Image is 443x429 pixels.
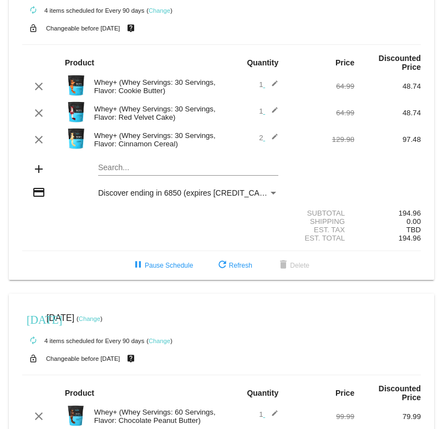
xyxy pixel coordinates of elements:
div: 48.74 [354,109,421,117]
mat-icon: clear [32,106,45,120]
small: ( ) [146,338,172,344]
small: 4 items scheduled for Every 90 days [22,338,144,344]
span: 194.96 [399,234,421,242]
mat-icon: edit [265,80,278,93]
span: 1 [259,410,278,418]
small: Changeable before [DATE] [46,25,120,32]
div: 97.48 [354,135,421,144]
button: Delete [268,256,318,275]
div: Subtotal [288,209,354,217]
a: Change [149,338,170,344]
mat-icon: edit [265,106,278,120]
strong: Quantity [247,389,278,397]
button: Refresh [207,256,261,275]
div: 129.98 [288,135,354,144]
strong: Product [65,58,94,67]
span: 1 [259,107,278,115]
small: ( ) [77,315,103,322]
div: Whey+ (Whey Servings: 30 Servings, Flavor: Cinnamon Cereal) [89,131,222,148]
div: 64.99 [288,109,354,117]
div: Whey+ (Whey Servings: 60 Servings, Flavor: Chocolate Peanut Butter) [89,408,222,425]
span: Delete [277,262,309,269]
div: 99.99 [288,412,354,421]
img: Image-1-Carousel-Whey-2lb-Cin-Cereal-no-badge-Transp.png [65,127,87,150]
div: Shipping [288,217,354,226]
strong: Discounted Price [379,54,421,71]
span: Discover ending in 6850 (expires [CREDIT_CARD_DATA]) [98,188,299,197]
span: Refresh [216,262,252,269]
mat-icon: edit [265,133,278,146]
div: 48.74 [354,82,421,90]
mat-icon: delete [277,259,290,272]
mat-icon: live_help [124,351,138,366]
mat-icon: credit_card [32,186,45,199]
small: Changeable before [DATE] [46,355,120,362]
strong: Quantity [247,58,278,67]
mat-icon: live_help [124,21,138,35]
mat-icon: clear [32,133,45,146]
mat-icon: add [32,162,45,176]
small: ( ) [146,7,172,14]
div: 194.96 [354,209,421,217]
mat-icon: [DATE] [27,312,40,325]
a: Change [79,315,100,322]
span: 1 [259,80,278,89]
mat-icon: autorenew [27,4,40,17]
a: Change [149,7,170,14]
strong: Price [335,58,354,67]
div: Whey+ (Whey Servings: 30 Servings, Flavor: Cookie Butter) [89,78,222,95]
strong: Price [335,389,354,397]
button: Pause Schedule [123,256,202,275]
div: Whey+ (Whey Servings: 30 Servings, Flavor: Red Velvet Cake) [89,105,222,121]
input: Search... [98,164,278,172]
mat-icon: lock_open [27,351,40,366]
span: 2 [259,134,278,142]
mat-icon: autorenew [27,334,40,348]
strong: Product [65,389,94,397]
mat-icon: pause [131,259,145,272]
mat-select: Payment Method [98,188,278,197]
mat-icon: clear [32,410,45,423]
span: TBD [406,226,421,234]
mat-icon: lock_open [27,21,40,35]
small: 4 items scheduled for Every 90 days [22,7,144,14]
mat-icon: edit [265,410,278,423]
span: Pause Schedule [131,262,193,269]
img: Image-1-Whey-2lb-Red-Velvet-1000x1000-Roman-Berezecky.png [65,101,87,123]
mat-icon: refresh [216,259,229,272]
div: 79.99 [354,412,421,421]
img: Image-1-Carousel-Whey-2lb-Cookie-Butter-1000x1000-2.png [65,74,87,96]
strong: Discounted Price [379,384,421,402]
img: Image-1-Carousel-Whey-5lb-CPB-no-badge-1000x1000-Transp.png [65,405,87,427]
div: 64.99 [288,82,354,90]
span: 0.00 [406,217,421,226]
div: Est. Total [288,234,354,242]
mat-icon: clear [32,80,45,93]
div: Est. Tax [288,226,354,234]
